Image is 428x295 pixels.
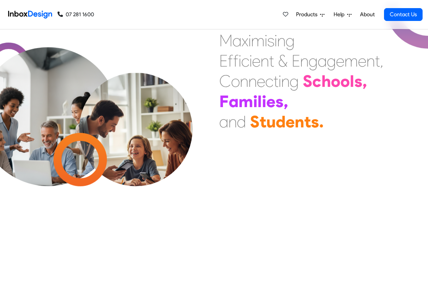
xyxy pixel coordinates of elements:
div: n [277,30,286,51]
div: Maximising Efficient & Engagement, Connecting Schools, Families, and Students. [219,30,383,132]
div: c [265,71,273,91]
div: i [274,30,277,51]
div: i [253,91,257,112]
div: t [273,71,278,91]
div: l [350,71,354,91]
div: a [318,51,327,71]
div: n [248,71,257,91]
div: i [248,30,251,51]
div: a [232,30,242,51]
a: About [358,8,377,21]
span: Products [296,10,320,19]
div: M [219,30,232,51]
a: 07 281 1600 [58,10,94,19]
div: x [242,30,248,51]
div: f [233,51,239,71]
div: & [278,51,288,71]
div: u [266,112,276,132]
div: c [241,51,249,71]
div: , [284,91,288,112]
div: n [281,71,290,91]
div: d [237,112,246,132]
div: t [260,112,266,132]
a: Products [293,8,327,21]
div: n [295,112,304,132]
div: n [366,51,375,71]
div: i [262,91,266,112]
div: n [228,112,237,132]
div: h [321,71,331,91]
div: n [240,71,248,91]
div: f [228,51,233,71]
div: n [261,51,269,71]
div: i [265,30,267,51]
div: S [250,112,260,132]
a: Help [331,8,354,21]
div: g [309,51,318,71]
div: t [375,51,380,71]
div: d [276,112,286,132]
div: c [312,71,321,91]
div: l [257,91,262,112]
div: . [319,112,324,132]
div: a [219,112,228,132]
div: e [336,51,344,71]
div: m [251,30,265,51]
div: s [267,30,274,51]
div: s [275,91,284,112]
div: E [292,51,300,71]
span: Help [334,10,347,19]
a: Contact Us [384,8,423,21]
div: e [257,71,265,91]
div: m [344,51,358,71]
div: t [304,112,311,132]
div: e [266,91,275,112]
div: S [303,71,312,91]
div: , [362,71,367,91]
div: o [331,71,340,91]
div: e [358,51,366,71]
div: i [239,51,241,71]
div: s [311,112,319,132]
div: m [239,91,253,112]
div: C [219,71,231,91]
div: g [290,71,299,91]
div: o [340,71,350,91]
div: i [278,71,281,91]
div: o [231,71,240,91]
div: E [219,51,228,71]
div: g [327,51,336,71]
div: t [269,51,274,71]
div: , [380,51,383,71]
div: e [252,51,261,71]
div: n [300,51,309,71]
div: e [286,112,295,132]
img: parents_with_child.png [65,73,207,214]
div: g [286,30,295,51]
div: F [219,91,229,112]
div: s [354,71,362,91]
div: a [229,91,239,112]
div: i [249,51,252,71]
